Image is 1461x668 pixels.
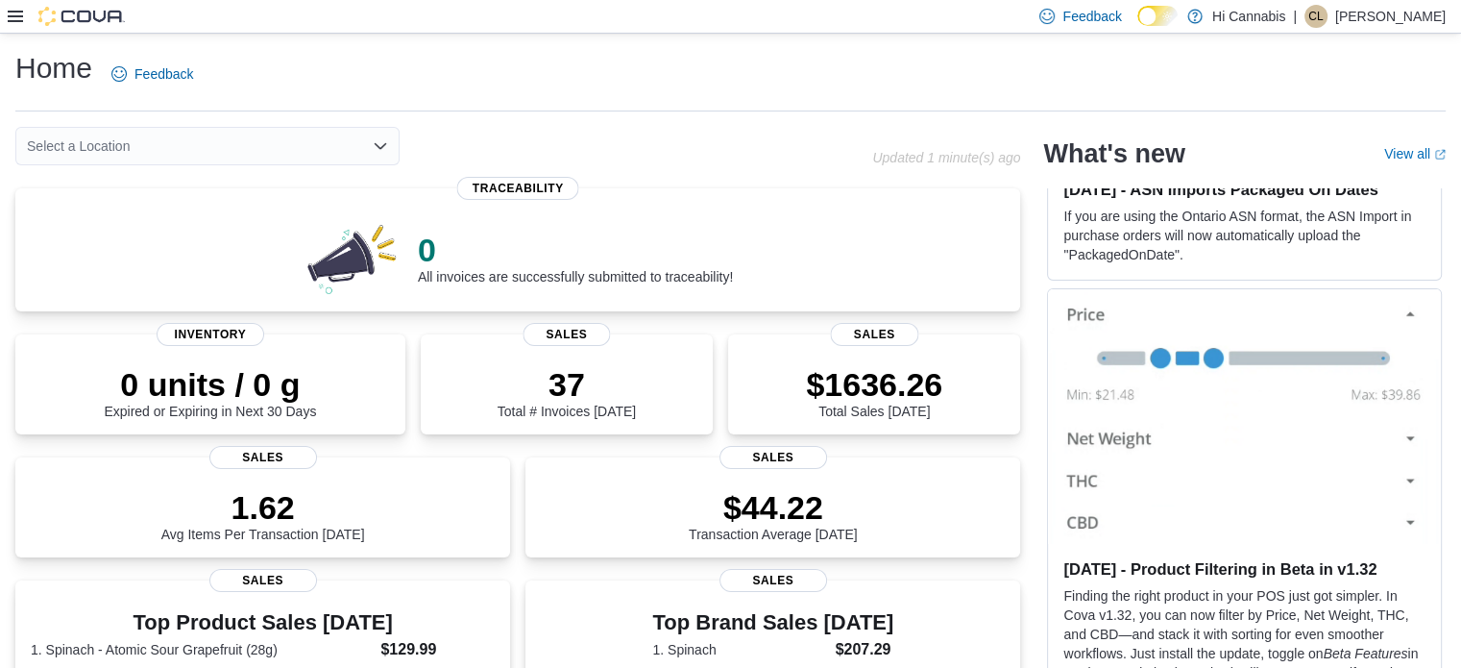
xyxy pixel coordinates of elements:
[104,365,316,419] div: Expired or Expiring in Next 30 Days
[418,231,733,269] p: 0
[1335,5,1446,28] p: [PERSON_NAME]
[1384,146,1446,161] a: View allExternal link
[209,569,317,592] span: Sales
[1137,6,1178,26] input: Dark Mode
[689,488,858,527] p: $44.22
[134,64,193,84] span: Feedback
[1063,559,1425,579] h3: [DATE] - Product Filtering in Beta in v1.32
[104,365,316,404] p: 0 units / 0 g
[719,446,827,469] span: Sales
[418,231,733,285] div: All invoices are successfully submitted to traceability!
[836,638,894,661] dd: $207.29
[1062,7,1121,26] span: Feedback
[806,365,942,404] p: $1636.26
[1063,180,1425,199] h3: [DATE] - ASN Imports Packaged On Dates
[380,638,495,661] dd: $129.99
[161,488,365,542] div: Avg Items Per Transaction [DATE]
[1308,5,1323,28] span: CL
[806,365,942,419] div: Total Sales [DATE]
[1063,207,1425,264] p: If you are using the Ontario ASN format, the ASN Import in purchase orders will now automatically...
[1304,5,1327,28] div: Caroline Lasnier
[1323,646,1407,661] em: Beta Features
[457,177,579,200] span: Traceability
[523,323,610,346] span: Sales
[31,640,373,659] dt: 1. Spinach - Atomic Sour Grapefruit (28g)
[831,323,918,346] span: Sales
[15,49,92,87] h1: Home
[652,640,827,659] dt: 1. Spinach
[719,569,827,592] span: Sales
[104,55,201,93] a: Feedback
[373,138,388,154] button: Open list of options
[1137,26,1138,27] span: Dark Mode
[1434,149,1446,161] svg: External link
[1043,138,1184,169] h2: What's new
[31,611,495,634] h3: Top Product Sales [DATE]
[161,488,365,527] p: 1.62
[498,365,636,404] p: 37
[209,446,317,469] span: Sales
[1293,5,1297,28] p: |
[498,365,636,419] div: Total # Invoices [DATE]
[157,323,264,346] span: Inventory
[1212,5,1285,28] p: Hi Cannabis
[872,150,1020,165] p: Updated 1 minute(s) ago
[303,219,402,296] img: 0
[689,488,858,542] div: Transaction Average [DATE]
[38,7,125,26] img: Cova
[652,611,893,634] h3: Top Brand Sales [DATE]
